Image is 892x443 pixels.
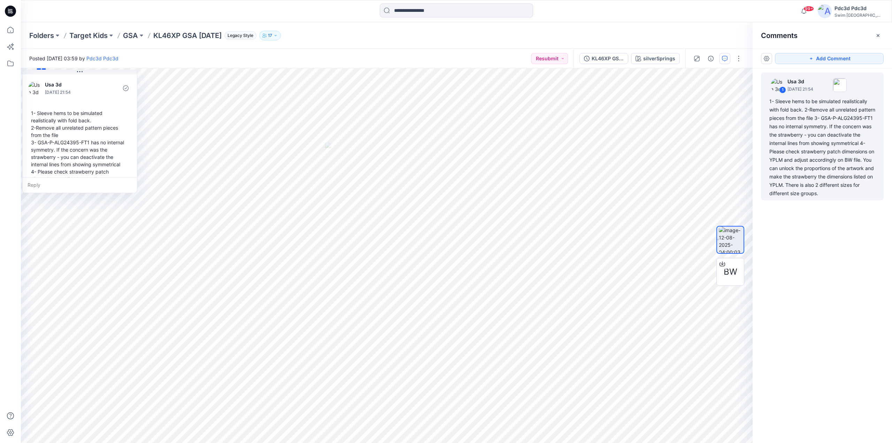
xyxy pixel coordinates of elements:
div: 1 [779,86,786,93]
p: [DATE] 21:54 [45,89,102,96]
a: Pdc3d Pdc3d [86,55,118,61]
p: KL46XP GSA [DATE] [153,31,222,40]
span: 99+ [803,6,814,12]
span: BW [724,266,737,278]
img: Usa 3d [771,78,785,92]
img: image-12-08-2025-04:00:03 [719,227,744,253]
div: Reply [23,177,137,193]
img: Usa 3d [28,81,42,95]
h2: Comments [761,31,798,40]
div: KL46XP GSA [DATE] [592,55,624,62]
span: Posted [DATE] 03:59 by [29,55,118,62]
button: Add Comment [775,53,884,64]
button: Details [705,53,716,64]
p: 17 [268,32,272,39]
a: Folders [29,31,54,40]
div: Swim [GEOGRAPHIC_DATA] [835,13,883,18]
img: avatar [818,4,832,18]
div: Pdc3d Pdc3d [835,4,883,13]
div: 1- Sleeve hems to be simulated realistically with fold back. 2-Remove all unrelated pattern piece... [28,107,131,222]
p: Usa 3d [787,77,813,86]
a: GSA [123,31,138,40]
div: silverSprings [643,55,675,62]
button: Legacy Style [222,31,256,40]
button: KL46XP GSA [DATE] [579,53,628,64]
span: Legacy Style [224,31,256,40]
p: [DATE] 21:54 [787,86,813,93]
a: Target Kids [69,31,108,40]
button: silverSprings [631,53,680,64]
p: Usa 3d [45,81,102,89]
button: 17 [259,31,281,40]
div: 1- Sleeve hems to be simulated realistically with fold back. 2-Remove all unrelated pattern piece... [769,97,875,198]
